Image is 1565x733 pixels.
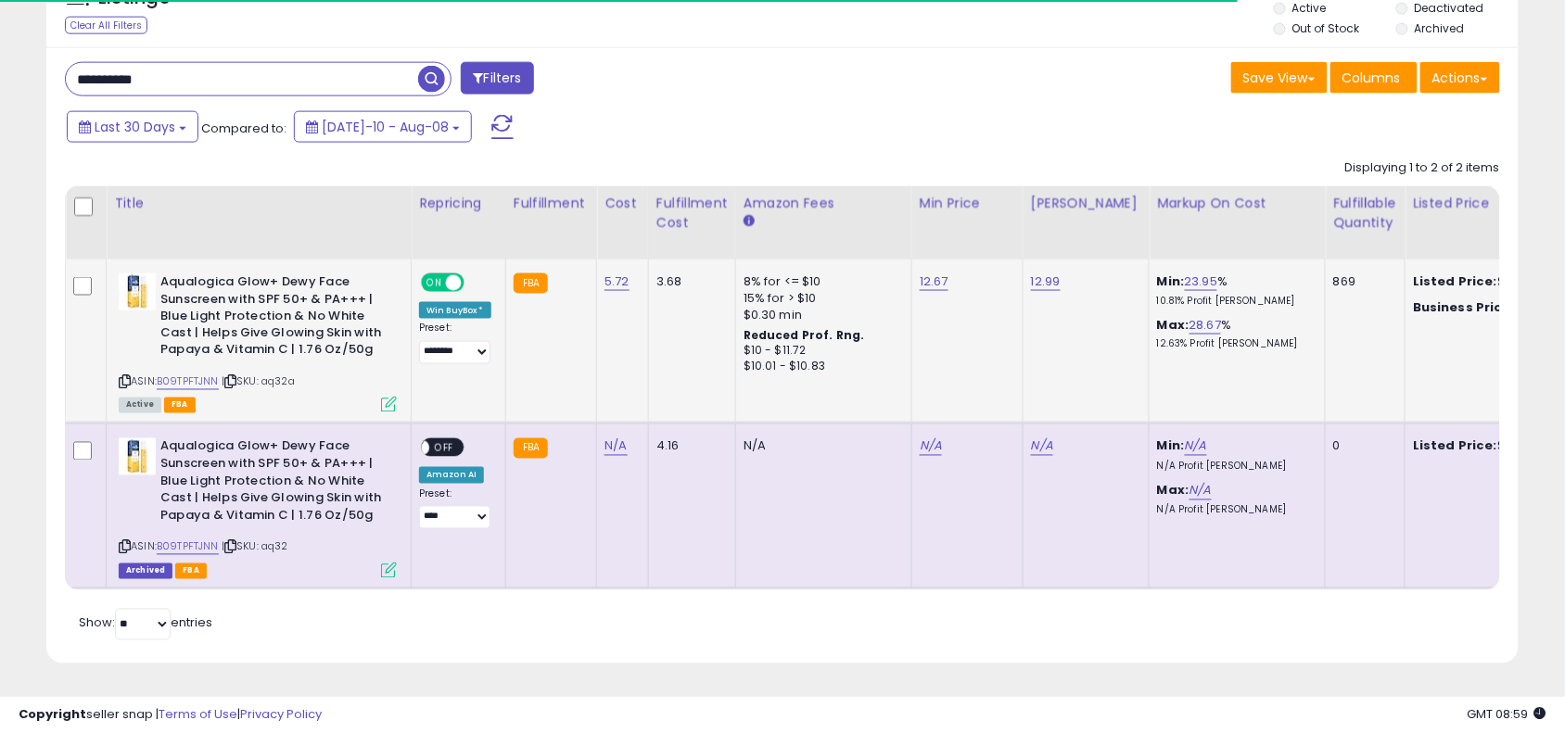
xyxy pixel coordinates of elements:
div: N/A [744,438,897,455]
span: | SKU: aq32 [222,539,288,554]
div: 15% for > $10 [744,290,897,307]
b: Listed Price: [1413,272,1497,290]
div: Cost [604,194,641,213]
div: Markup on Cost [1157,194,1317,213]
th: The percentage added to the cost of goods (COGS) that forms the calculator for Min & Max prices. [1150,186,1326,259]
div: Fulfillment Cost [656,194,728,233]
div: 869 [1333,273,1391,290]
a: N/A [1031,437,1053,456]
b: Max: [1157,316,1190,334]
label: Archived [1415,20,1465,36]
div: Min Price [920,194,1015,213]
label: Out of Stock [1292,20,1360,36]
span: Show: entries [79,614,212,632]
a: Privacy Policy [240,705,322,723]
p: N/A Profit [PERSON_NAME] [1157,504,1311,517]
b: Business Price: [1413,298,1515,316]
div: [PERSON_NAME] [1031,194,1141,213]
div: % [1157,273,1311,308]
div: $10 - $11.72 [744,344,897,360]
a: 12.99 [1031,272,1061,291]
span: FBA [164,398,196,413]
div: $10.01 - $10.83 [744,360,897,375]
img: 416pDzJljOL._SL40_.jpg [119,273,156,310]
b: Listed Price: [1413,437,1497,455]
div: Preset: [419,322,491,364]
span: ON [423,275,446,291]
p: N/A Profit [PERSON_NAME] [1157,461,1311,474]
a: 5.72 [604,272,630,291]
p: 10.81% Profit [PERSON_NAME] [1157,295,1311,308]
div: Repricing [419,194,498,213]
div: Amazon AI [419,467,484,484]
a: N/A [1185,437,1207,456]
div: Clear All Filters [65,17,147,34]
a: 28.67 [1190,316,1222,335]
a: 12.67 [920,272,948,291]
div: ASIN: [119,438,397,575]
span: Compared to: [201,120,286,137]
small: FBA [514,273,548,294]
b: Aqualogica Glow+ Dewy Face Sunscreen with SPF 50+ & PA+++ | Blue Light Protection & No White Cast... [160,273,386,364]
strong: Copyright [19,705,86,723]
b: Reduced Prof. Rng. [744,328,865,344]
a: Terms of Use [159,705,237,723]
button: Actions [1420,62,1500,94]
div: Amazon Fees [744,194,904,213]
b: Max: [1157,482,1190,499]
span: Columns [1342,69,1401,87]
div: Win BuyBox * [419,302,491,319]
button: Columns [1330,62,1418,94]
button: Filters [461,62,533,95]
a: N/A [1190,482,1212,500]
button: Last 30 Days [67,111,198,143]
span: [DATE]-10 - Aug-08 [322,118,449,136]
span: | SKU: aq32a [222,374,295,389]
div: 4.16 [656,438,721,455]
a: B09TPFTJNN [157,539,219,555]
div: Displaying 1 to 2 of 2 items [1345,159,1500,177]
a: N/A [920,437,942,456]
div: 3.68 [656,273,721,290]
small: Amazon Fees. [744,213,755,230]
div: Fulfillment [514,194,589,213]
div: ASIN: [119,273,397,411]
p: 12.63% Profit [PERSON_NAME] [1157,338,1311,351]
img: 416pDzJljOL._SL40_.jpg [119,438,156,475]
b: Min: [1157,437,1185,455]
span: All listings currently available for purchase on Amazon [119,398,161,413]
a: B09TPFTJNN [157,374,219,390]
div: % [1157,317,1311,351]
small: FBA [514,438,548,459]
b: Min: [1157,272,1185,290]
span: OFF [462,275,491,291]
div: Fulfillable Quantity [1333,194,1397,233]
a: N/A [604,437,627,456]
div: Title [114,194,403,213]
a: 23.95 [1185,272,1218,291]
span: FBA [175,563,207,579]
div: Preset: [419,488,491,530]
b: Aqualogica Glow+ Dewy Face Sunscreen with SPF 50+ & PA+++ | Blue Light Protection & No White Cast... [160,438,386,529]
span: Listings that have been deleted from Seller Central [119,563,172,579]
div: 0 [1333,438,1391,455]
button: Save View [1231,62,1328,94]
div: seller snap | | [19,706,322,724]
div: 8% for <= $10 [744,273,897,290]
span: Last 30 Days [95,118,175,136]
button: [DATE]-10 - Aug-08 [294,111,472,143]
span: 2025-09-8 08:59 GMT [1468,705,1546,723]
span: OFF [429,440,459,456]
div: $0.30 min [744,307,897,323]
